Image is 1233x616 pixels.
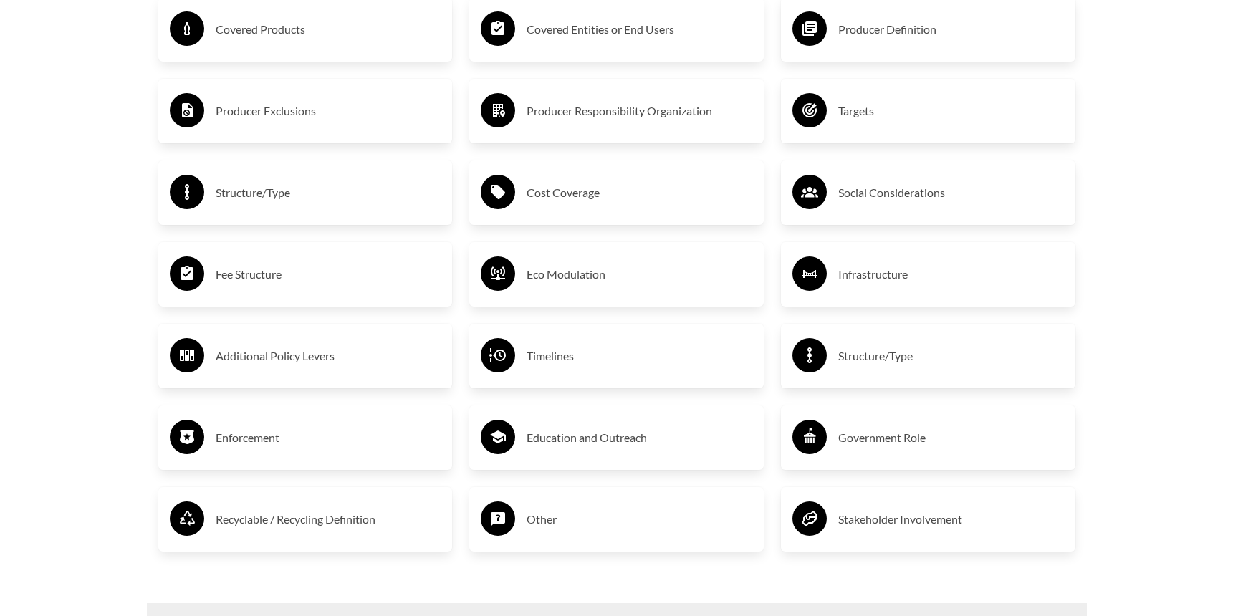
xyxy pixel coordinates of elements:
[838,18,1064,41] h3: Producer Definition
[527,508,752,531] h3: Other
[838,345,1064,367] h3: Structure/Type
[838,100,1064,122] h3: Targets
[216,263,441,286] h3: Fee Structure
[838,263,1064,286] h3: Infrastructure
[216,426,441,449] h3: Enforcement
[216,100,441,122] h3: Producer Exclusions
[838,508,1064,531] h3: Stakeholder Involvement
[527,345,752,367] h3: Timelines
[838,181,1064,204] h3: Social Considerations
[216,181,441,204] h3: Structure/Type
[216,345,441,367] h3: Additional Policy Levers
[527,100,752,122] h3: Producer Responsibility Organization
[527,181,752,204] h3: Cost Coverage
[838,426,1064,449] h3: Government Role
[527,263,752,286] h3: Eco Modulation
[527,18,752,41] h3: Covered Entities or End Users
[216,508,441,531] h3: Recyclable / Recycling Definition
[216,18,441,41] h3: Covered Products
[527,426,752,449] h3: Education and Outreach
